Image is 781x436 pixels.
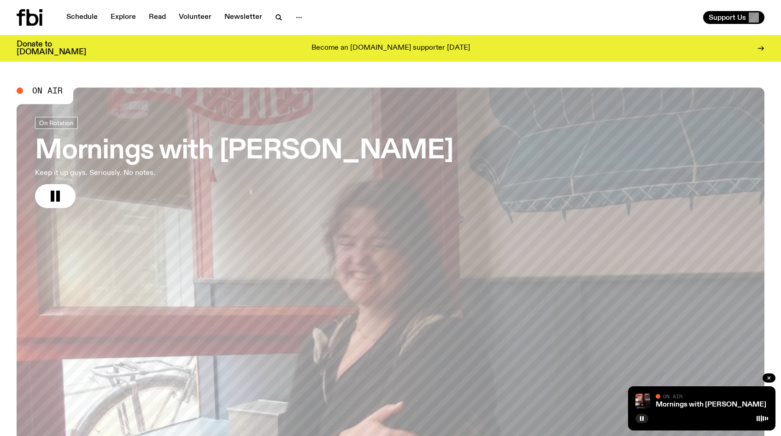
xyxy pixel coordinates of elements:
[35,117,453,208] a: Mornings with [PERSON_NAME]Keep it up guys. Seriously. No notes.
[35,168,271,179] p: Keep it up guys. Seriously. No notes.
[143,11,171,24] a: Read
[173,11,217,24] a: Volunteer
[39,119,74,126] span: On Rotation
[61,11,103,24] a: Schedule
[17,41,86,56] h3: Donate to [DOMAIN_NAME]
[656,401,766,408] a: Mornings with [PERSON_NAME]
[35,117,78,129] a: On Rotation
[709,13,746,22] span: Support Us
[32,87,63,95] span: On Air
[703,11,764,24] button: Support Us
[105,11,141,24] a: Explore
[219,11,268,24] a: Newsletter
[35,138,453,164] h3: Mornings with [PERSON_NAME]
[311,44,470,52] p: Become an [DOMAIN_NAME] supporter [DATE]
[663,393,682,399] span: On Air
